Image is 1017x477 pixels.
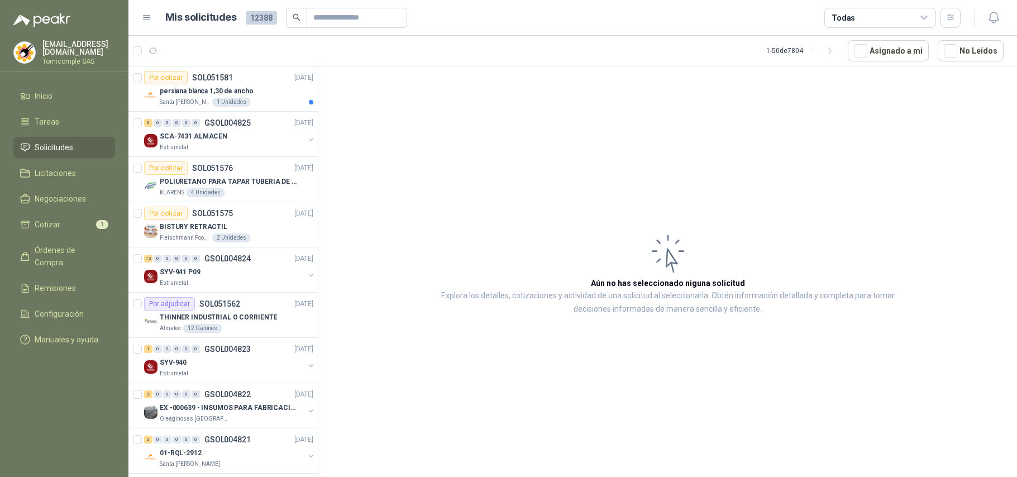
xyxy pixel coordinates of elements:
img: Company Logo [144,270,157,283]
p: GSOL004824 [204,255,251,263]
div: 4 Unidades [187,188,225,197]
p: [DATE] [294,163,313,174]
img: Company Logo [144,225,157,238]
p: 01-RQL-2912 [160,448,202,459]
div: Todas [832,12,855,24]
a: 2 0 0 0 0 0 GSOL004822[DATE] Company LogoEX -000639 - INSUMOS PARA FABRICACION DE MALLA TAMOleagi... [144,388,316,423]
a: Inicio [13,85,115,107]
img: Company Logo [144,360,157,374]
p: Santa [PERSON_NAME] [160,98,210,107]
button: No Leídos [938,40,1004,61]
span: Negociaciones [35,193,86,205]
a: 1 0 0 0 0 0 GSOL004823[DATE] Company LogoSYV-940Estrumetal [144,342,316,378]
a: Cotizar1 [13,214,115,235]
p: SOL051576 [192,164,233,172]
p: SOL051575 [192,209,233,217]
p: Estrumetal [160,143,188,152]
span: search [293,13,300,21]
div: 0 [154,345,162,353]
div: 0 [173,345,181,353]
p: Oleaginosas [GEOGRAPHIC_DATA][PERSON_NAME] [160,414,230,423]
span: Configuración [35,308,84,320]
p: persiana blanca 1,30 de ancho [160,86,254,97]
div: 0 [182,390,190,398]
div: 12 [144,255,152,263]
p: Explora los detalles, cotizaciones y actividad de una solicitud al seleccionarla. Obtén informaci... [430,289,905,316]
a: Órdenes de Compra [13,240,115,273]
div: 0 [182,255,190,263]
a: Por cotizarSOL051581[DATE] Company Logopersiana blanca 1,30 de anchoSanta [PERSON_NAME]1 Unidades [128,66,318,112]
div: 0 [163,436,171,443]
p: SYV-940 [160,357,187,368]
img: Company Logo [14,42,35,63]
p: THINNER INDUSTRIAL O CORRIENTE [160,312,277,323]
img: Company Logo [144,406,157,419]
div: 0 [154,255,162,263]
a: Remisiones [13,278,115,299]
div: 2 Unidades [212,233,251,242]
h1: Mis solicitudes [165,9,237,26]
p: POLIURETANO PARA TAPAR TUBERIA DE SENSORES DE NIVEL DEL BANCO DE HIELO [160,177,299,187]
div: 1 Unidades [212,98,251,107]
p: Fleischmann Foods S.A. [160,233,210,242]
p: [DATE] [294,73,313,83]
p: GSOL004821 [204,436,251,443]
div: 0 [192,255,200,263]
div: 0 [192,119,200,127]
span: Licitaciones [35,167,76,179]
div: Por cotizar [144,71,188,84]
p: GSOL004822 [204,390,251,398]
div: 0 [192,390,200,398]
img: Company Logo [144,179,157,193]
div: 0 [173,436,181,443]
p: SCA-7431 ALMACEN [160,131,227,142]
span: Remisiones [35,282,76,294]
a: Configuración [13,303,115,325]
a: Manuales y ayuda [13,329,115,350]
p: GSOL004825 [204,119,251,127]
div: Por adjudicar [144,297,195,311]
span: Órdenes de Compra [35,244,104,269]
div: 0 [192,345,200,353]
div: 0 [163,255,171,263]
img: Company Logo [144,134,157,147]
div: 1 - 50 de 7804 [766,42,839,60]
span: Tareas [35,116,59,128]
p: [DATE] [294,299,313,309]
a: Licitaciones [13,163,115,184]
a: Por cotizarSOL051575[DATE] Company LogoBISTURY RETRACTILFleischmann Foods S.A.2 Unidades [128,202,318,247]
div: 0 [154,390,162,398]
a: Por cotizarSOL051576[DATE] Company LogoPOLIURETANO PARA TAPAR TUBERIA DE SENSORES DE NIVEL DEL BA... [128,157,318,202]
p: [DATE] [294,254,313,264]
img: Company Logo [144,451,157,464]
a: Por adjudicarSOL051562[DATE] Company LogoTHINNER INDUSTRIAL O CORRIENTEAlmatec12 Galones [128,293,318,338]
span: Manuales y ayuda [35,333,98,346]
a: Tareas [13,111,115,132]
div: 0 [154,119,162,127]
p: KLARENS [160,188,184,197]
div: 12 Galones [183,324,222,333]
img: Logo peakr [13,13,70,27]
a: Solicitudes [13,137,115,158]
img: Company Logo [144,89,157,102]
p: Estrumetal [160,369,188,378]
p: [DATE] [294,435,313,445]
div: Por cotizar [144,161,188,175]
p: [DATE] [294,118,313,128]
p: [EMAIL_ADDRESS][DOMAIN_NAME] [42,40,115,56]
span: Cotizar [35,218,60,231]
div: 0 [192,436,200,443]
p: Santa [PERSON_NAME] [160,460,220,469]
div: 0 [163,345,171,353]
p: Estrumetal [160,279,188,288]
div: 0 [163,119,171,127]
div: 3 [144,119,152,127]
p: BISTURY RETRACTIL [160,222,227,232]
h3: Aún no has seleccionado niguna solicitud [591,277,745,289]
div: 1 [144,345,152,353]
span: Solicitudes [35,141,73,154]
div: 3 [144,436,152,443]
p: EX -000639 - INSUMOS PARA FABRICACION DE MALLA TAM [160,403,299,413]
div: 0 [182,436,190,443]
span: 12388 [246,11,277,25]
